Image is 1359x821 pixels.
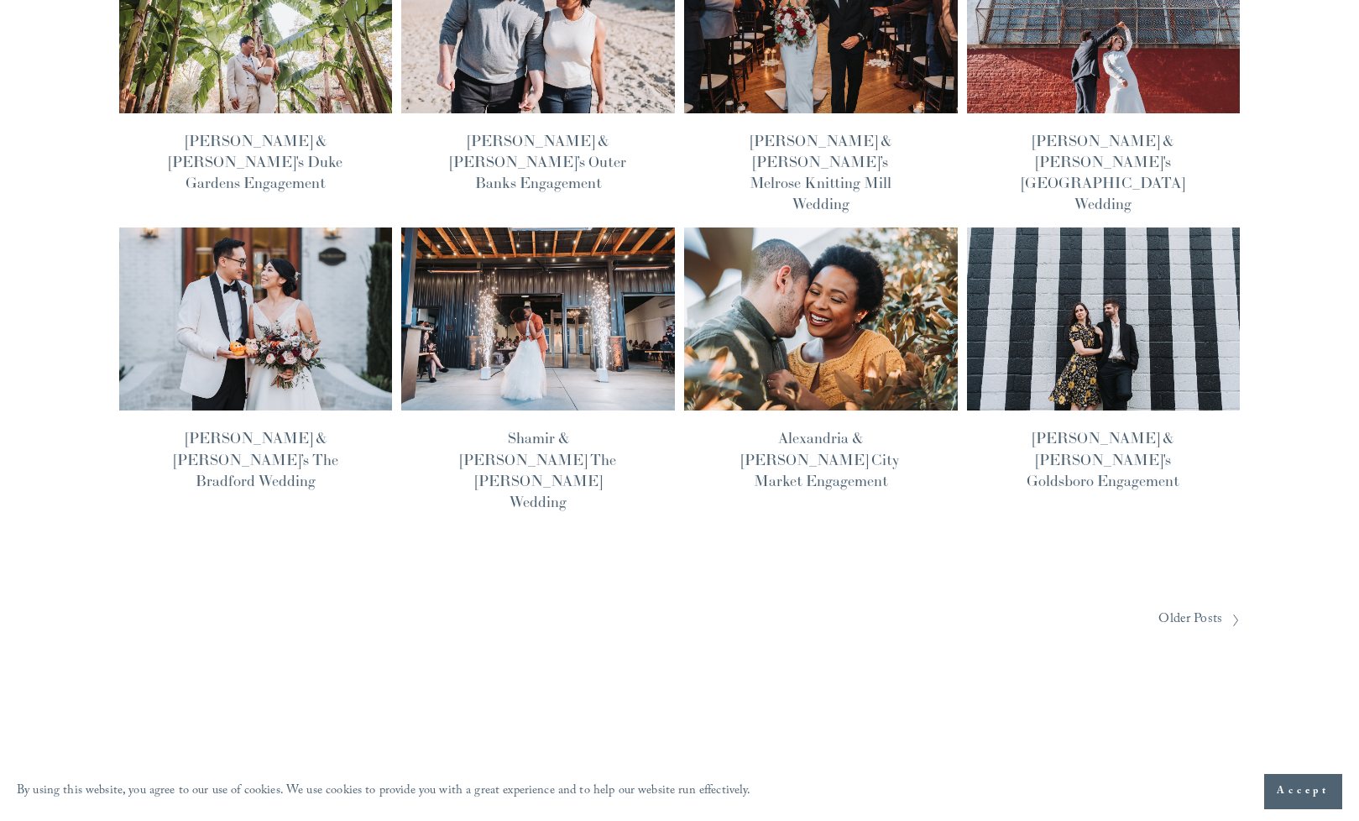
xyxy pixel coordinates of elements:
img: Justine &amp; Xinli’s The Bradford Wedding [118,227,394,411]
button: Accept [1264,774,1342,809]
a: [PERSON_NAME] & [PERSON_NAME]’s Melrose Knitting Mill Wedding [750,131,891,214]
p: By using this website, you agree to our use of cookies. We use cookies to provide you with a grea... [17,780,751,804]
img: Adrienne &amp; Michael's Goldsboro Engagement [965,227,1241,411]
a: [PERSON_NAME] & [PERSON_NAME]'s Goldsboro Engagement [1027,428,1179,489]
span: Older Posts [1158,607,1222,633]
a: [PERSON_NAME] & [PERSON_NAME]'s Duke Gardens Engagement [169,131,342,192]
a: Alexandria & [PERSON_NAME] City Market Engagement [741,428,900,489]
img: Alexandria &amp; Ahmed's City Market Engagement [682,227,959,411]
a: [PERSON_NAME] & [PERSON_NAME]’s The Bradford Wedding [174,428,338,489]
a: Older Posts [680,607,1241,633]
span: Accept [1277,783,1330,800]
a: [PERSON_NAME] & [PERSON_NAME]’s Outer Banks Engagement [450,131,626,192]
a: [PERSON_NAME] & [PERSON_NAME]'s [GEOGRAPHIC_DATA] Wedding [1022,131,1184,214]
a: Shamir & [PERSON_NAME] The [PERSON_NAME] Wedding [460,428,616,511]
img: Shamir &amp; Keegan’s The Meadows Raleigh Wedding [400,227,677,411]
